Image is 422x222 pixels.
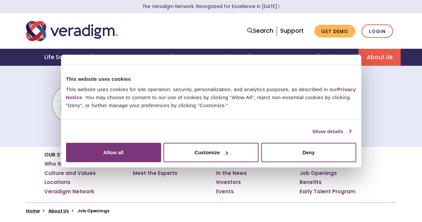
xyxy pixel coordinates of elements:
[359,49,401,66] a: About Us
[163,143,259,162] button: Customize
[250,49,318,66] a: Health IT Vendors
[300,170,337,177] a: Job Openings
[247,26,273,35] a: Search
[312,127,351,135] a: Show details
[44,170,96,177] a: Culture and Values
[261,143,356,162] button: Deny
[26,208,40,214] a: Home
[36,49,92,66] a: Life Sciences
[66,85,356,109] div: This website uses cookies for site operation, security, personalization, and analytics purposes, ...
[66,86,356,100] a: Privacy Notice
[318,49,359,66] a: Insights
[362,24,393,38] a: Login
[216,188,234,195] a: Events
[171,49,250,66] a: Healthcare Providers
[314,25,355,38] a: Get Demo
[26,20,118,42] img: Veradigm logo
[300,179,322,186] a: Benefits
[300,188,356,195] a: Early Talent Program
[277,3,280,10] span: Learn More
[44,179,70,186] a: Locations
[133,170,177,177] a: Meet the Experts
[48,208,69,214] a: About Us
[44,188,94,195] a: Veradigm Network
[66,143,161,162] button: Allow all
[280,27,304,35] a: Support
[142,3,280,10] a: The Veradigm Network: Recognized for Excellence in [DATE]Learn More
[92,49,171,66] a: Health Plans + Payers
[66,75,356,83] div: This website uses cookies
[216,179,241,186] a: Investors
[44,161,76,167] a: Who We Are
[216,170,247,177] a: In the News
